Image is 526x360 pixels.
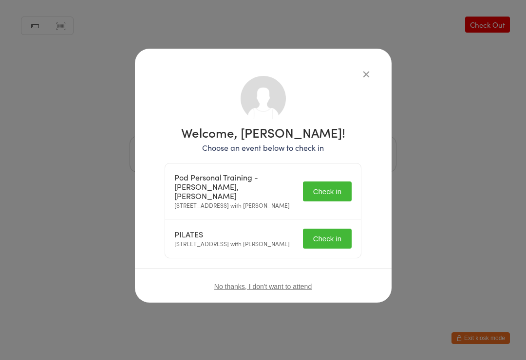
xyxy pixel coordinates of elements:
[174,230,290,248] div: [STREET_ADDRESS] with [PERSON_NAME]
[214,283,312,290] button: No thanks, I don't want to attend
[165,126,361,139] h1: Welcome, [PERSON_NAME]!
[174,230,290,239] div: PILATES
[165,142,361,153] p: Choose an event below to check in
[303,181,352,201] button: Check in
[303,229,352,249] button: Check in
[174,173,297,210] div: [STREET_ADDRESS] with [PERSON_NAME]
[241,76,286,121] img: no_photo.png
[174,173,297,200] div: Pod Personal Training - [PERSON_NAME], [PERSON_NAME]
